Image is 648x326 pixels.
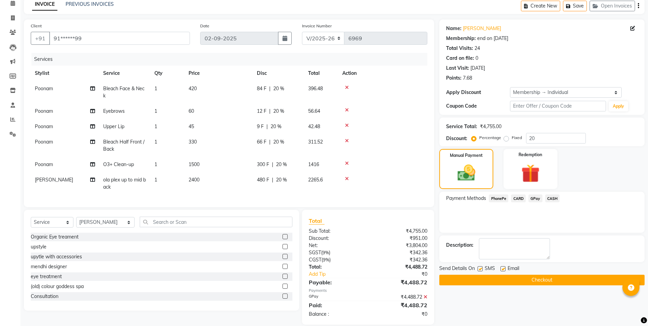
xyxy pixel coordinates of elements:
[368,235,433,242] div: ₹951.00
[31,233,79,241] div: Organic Eye treament
[477,35,508,42] div: end on [DATE]
[276,161,287,168] span: 20 %
[302,23,332,29] label: Invoice Number
[154,85,157,92] span: 1
[489,194,508,202] span: PhonePe
[103,85,144,99] span: Bleach Face & Neck
[154,123,157,130] span: 1
[309,217,325,225] span: Total
[309,249,321,256] span: SGST
[446,103,510,110] div: Coupon Code
[304,263,368,271] div: Total:
[189,85,197,92] span: 420
[35,123,53,130] span: Poonam
[338,66,427,81] th: Action
[323,257,329,262] span: 9%
[154,139,157,145] span: 1
[590,1,635,11] button: Open Invoices
[519,152,542,158] label: Redemption
[308,177,323,183] span: 2265.6
[257,108,266,115] span: 12 F
[257,176,269,184] span: 480 F
[273,85,284,92] span: 20 %
[35,108,53,114] span: Poonam
[446,89,510,96] div: Apply Discount
[31,263,67,270] div: mendhi designer
[184,66,253,81] th: Price
[103,139,144,152] span: Bleach Half Front / Back
[103,108,125,114] span: Eyebrows
[269,108,271,115] span: |
[368,301,433,309] div: ₹4,488.72
[475,55,478,62] div: 0
[35,139,53,145] span: Poonam
[257,85,266,92] span: 84 F
[474,45,480,52] div: 24
[368,263,433,271] div: ₹4,488.72
[446,242,473,249] div: Description:
[253,66,304,81] th: Disc
[308,85,323,92] span: 396.48
[304,271,379,278] a: Add Tip
[31,23,42,29] label: Client
[446,25,461,32] div: Name:
[257,123,264,130] span: 9 F
[304,256,368,263] div: ( )
[485,265,495,273] span: SMS
[269,138,271,146] span: |
[368,278,433,286] div: ₹4,488.72
[266,123,268,130] span: |
[272,176,273,184] span: |
[521,1,560,11] button: Create New
[189,177,199,183] span: 2400
[304,249,368,256] div: ( )
[154,161,157,167] span: 1
[99,66,150,81] th: Service
[272,161,273,168] span: |
[446,45,473,52] div: Total Visits:
[31,283,84,290] div: (old) colour goddess spa
[273,138,284,146] span: 20 %
[103,177,146,190] span: ola plex up to mid back
[189,123,194,130] span: 45
[368,294,433,301] div: ₹4,488.72
[545,194,560,202] span: CASH
[189,161,199,167] span: 1500
[479,135,501,141] label: Percentage
[103,123,124,130] span: Upper Lip
[269,85,271,92] span: |
[446,74,461,82] div: Points:
[31,243,46,250] div: upstyle
[304,235,368,242] div: Discount:
[446,35,476,42] div: Membership:
[368,256,433,263] div: ₹342.36
[304,278,368,286] div: Payable:
[309,257,321,263] span: CGST
[31,53,432,66] div: Services
[140,217,292,227] input: Search or Scan
[189,139,197,145] span: 330
[154,108,157,114] span: 1
[512,135,522,141] label: Fixed
[103,161,134,167] span: O3+ Clean-up
[446,55,474,62] div: Card on file:
[49,32,190,45] input: Search by Name/Mobile/Email/Code
[154,177,157,183] span: 1
[31,32,50,45] button: +91
[66,1,114,7] a: PREVIOUS INVOICES
[379,271,432,278] div: ₹0
[276,176,287,184] span: 20 %
[304,311,368,318] div: Balance :
[511,194,526,202] span: CARD
[463,25,501,32] a: [PERSON_NAME]
[31,293,58,300] div: Consultation
[35,161,53,167] span: Poonam
[304,228,368,235] div: Sub Total:
[31,66,99,81] th: Stylist
[446,195,486,202] span: Payment Methods
[257,161,269,168] span: 300 F
[515,162,546,185] img: _gift.svg
[470,65,485,72] div: [DATE]
[31,253,82,260] div: upytle with accessories
[439,275,645,285] button: Checkout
